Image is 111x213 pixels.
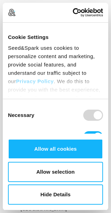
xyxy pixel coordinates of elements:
[16,78,54,84] a: Privacy Policy
[50,8,103,17] a: Usercentrics Cookiebot - opens in a new window
[8,44,103,152] div: Seed&Spark uses cookies to personalize content and marketing, provide social features, and unders...
[8,162,103,182] button: Allow selection
[8,9,16,16] img: logo
[8,112,34,118] strong: Necessary
[8,33,103,41] div: Cookie Settings
[8,139,103,159] button: Allow all cookies
[8,184,103,205] button: Hide Details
